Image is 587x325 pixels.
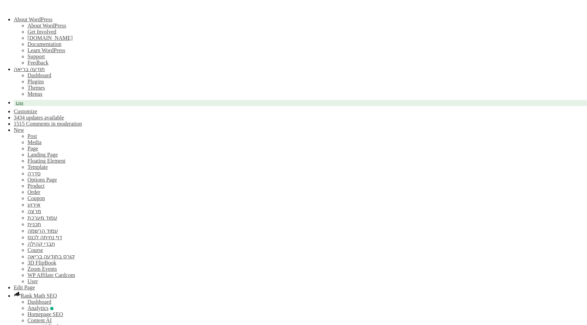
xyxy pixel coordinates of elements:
a: Customize [14,108,37,114]
a: דף נחיתה לכנס [27,234,62,240]
a: Support [27,54,45,59]
a: Edit Page [14,285,35,290]
a: Dashboard [27,299,51,305]
a: עמוד מערכת [27,215,57,221]
a: Order [27,189,40,195]
a: Options Page [27,177,57,183]
a: Themes [27,85,45,91]
a: Product [27,183,45,189]
span: 15 [14,121,19,127]
a: אירוע [27,202,41,208]
a: WP Affilate Cardcom [27,272,75,278]
a: Template [27,164,48,170]
a: סדרה [27,171,41,176]
a: תכנית [27,221,41,227]
span: 34 updates available [19,115,64,120]
a: Landing Page [27,152,58,158]
a: Dashboard [27,72,51,78]
a: Live [14,100,587,106]
a: Floating Element [27,158,66,164]
span: About WordPress [14,16,53,22]
a: Content AI [27,317,52,323]
a: Rank Math Dashboard [14,293,57,299]
a: מרצה [27,208,41,214]
a: Learn WordPress [27,47,65,53]
span: 34 [14,115,19,120]
a: User [27,278,38,284]
a: Get Involved [27,29,56,35]
span: Rank Math SEO [21,293,57,299]
a: Page [27,146,38,151]
a: תודעה בריאה [14,66,45,72]
a: Plugins [27,79,44,84]
ul: תודעה בריאה [14,85,587,97]
ul: New [14,133,587,285]
a: Menus [27,91,43,97]
a: Documentation [27,41,61,47]
a: Feedback [27,60,48,66]
a: Review analytics and sitemaps [27,305,54,311]
span: New [14,127,24,133]
a: Media [27,139,42,145]
ul: About WordPress [14,35,587,66]
span: 15 Comments in moderation [19,121,82,127]
a: עמוד הרשמה [27,228,58,234]
a: Edit Homepage SEO Settings [27,311,63,317]
a: Coupon [27,195,45,201]
ul: About WordPress [14,23,587,35]
a: About WordPress [27,23,66,28]
a: Course [27,247,43,253]
a: [DOMAIN_NAME] [27,35,73,41]
a: Post [27,133,37,139]
a: חברי קהילה [27,241,55,247]
ul: תודעה בריאה [14,72,587,85]
a: 3D FlipBook [27,260,56,266]
a: קורס בתודעה בריאה [27,254,75,259]
a: Zoom Events [27,266,57,272]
